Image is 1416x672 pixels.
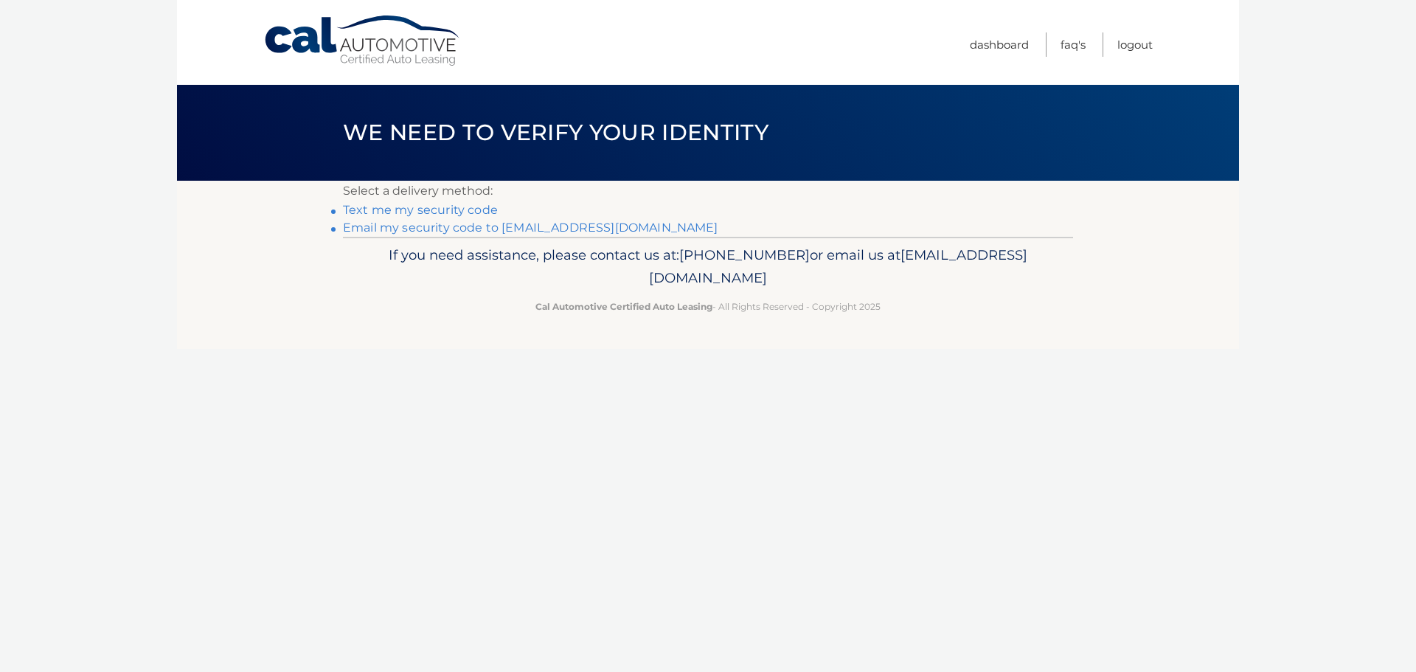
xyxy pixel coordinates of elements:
a: Dashboard [970,32,1029,57]
span: We need to verify your identity [343,119,768,146]
p: - All Rights Reserved - Copyright 2025 [353,299,1063,314]
a: Cal Automotive [263,15,462,67]
a: FAQ's [1061,32,1086,57]
a: Text me my security code [343,203,498,217]
p: If you need assistance, please contact us at: or email us at [353,243,1063,291]
a: Logout [1117,32,1153,57]
a: Email my security code to [EMAIL_ADDRESS][DOMAIN_NAME] [343,221,718,235]
span: [PHONE_NUMBER] [679,246,810,263]
p: Select a delivery method: [343,181,1073,201]
strong: Cal Automotive Certified Auto Leasing [535,301,712,312]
